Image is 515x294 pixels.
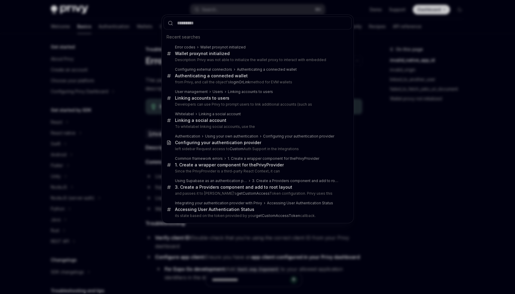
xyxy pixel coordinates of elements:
div: Users [213,89,223,94]
div: Error codes [175,45,195,50]
div: Authenticating a connected wallet [237,67,297,72]
p: To whitelabel linking social accounts, use the [175,124,339,129]
span: Recent searches [167,34,200,40]
b: PrivyProvider [256,162,284,167]
b: Link [175,118,184,123]
div: 1. Create a wrapper component for the [175,162,284,168]
b: Link [175,95,184,101]
div: Linking accounts to users [228,89,273,94]
div: Common framework errors [175,156,223,161]
p: its state based on the token provided by your callback. [175,213,339,218]
p: from Privy, and call the object's method for EVM wallets [175,80,339,85]
b: getCustomAccess [237,191,269,196]
div: Configuring your authentication provider [263,134,334,139]
div: Accessing User Authentication Status [175,207,254,212]
div: Accessing User Authentication Status [267,201,333,206]
div: Integrating your authentication provider with Privy [175,201,262,206]
p: Developers can use Privy to prompt users to link additional accounts (such as [175,102,339,107]
p: and passes it to [PERSON_NAME]'s Token configuration. Privy uses this [175,191,339,196]
div: not initialized [175,51,230,56]
div: Configuring external connectors [175,67,232,72]
b: Wallet proxy [200,45,222,49]
p: Description: Privy was not able to initialize the wallet proxy to interact with embedded [175,57,339,62]
p: Since the PrivyProvider is a third-party React Context, it can [175,169,339,174]
b: PrivyProvider [296,156,319,161]
div: Whitelabel [175,112,194,116]
div: ing accounts to users [175,95,229,101]
div: not initialized [200,45,246,50]
div: 3. Create a Providers component and add to root layout [175,184,292,190]
div: 1. Create a wrapper component for the [228,156,319,161]
b: getCustomAccessToken [256,213,300,218]
div: ing a social account [175,118,226,123]
b: Wallet proxy [175,51,201,56]
b: Custom [230,147,244,151]
div: Using Supabase as an authentication provider [175,178,247,183]
div: Configuring your authentication provider [175,140,261,145]
div: Authentication [175,134,200,139]
div: 3. Create a Providers component and add to root layout [252,178,339,183]
div: ing a social account [199,112,241,116]
b: Link [199,112,206,116]
p: left sidebar Request access to Auth Support in the Integrations [175,147,339,151]
div: Authenticating a connected wallet [175,73,248,79]
b: loginOrLink [230,80,250,84]
div: Using your own authentication [205,134,258,139]
div: User management [175,89,208,94]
